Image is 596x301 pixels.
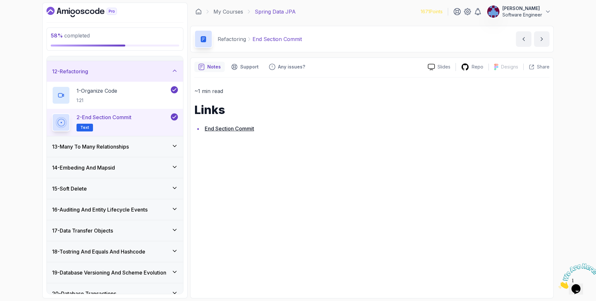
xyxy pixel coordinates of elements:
p: Notes [207,64,221,70]
p: Spring Data JPA [255,8,296,16]
h1: Links [194,103,550,116]
p: 1 - Organize Code [77,87,117,95]
p: ~1 min read [194,87,550,96]
img: user profile image [487,5,499,18]
a: Slides [423,64,456,70]
p: Any issues? [278,64,305,70]
a: Repo [456,63,488,71]
button: 14-Embeding And Mapsid [47,157,183,178]
p: Repo [472,64,483,70]
h3: 16 - Auditing And Entity Lifecycle Events [52,206,148,213]
button: 19-Database Versioning And Scheme Evolution [47,262,183,283]
h3: 13 - Many To Many Relationships [52,143,129,150]
button: user profile image[PERSON_NAME]Software Engineer [487,5,551,18]
a: My Courses [213,8,243,16]
button: 18-Tostring And Equals And Hashcode [47,241,183,262]
h3: 17 - Data Transfer Objects [52,227,113,234]
button: Share [523,64,550,70]
p: 2 - End Section Commit [77,113,131,121]
button: 17-Data Transfer Objects [47,220,183,241]
p: End Section Commit [252,35,302,43]
button: 13-Many To Many Relationships [47,136,183,157]
p: [PERSON_NAME] [502,5,542,12]
span: Text [80,125,89,130]
button: 12-Refactoring [47,61,183,82]
p: Support [240,64,259,70]
h3: 20 - Database Transactions [52,290,116,297]
button: 15-Soft Delete [47,178,183,199]
iframe: chat widget [556,261,596,291]
p: 1:21 [77,97,117,104]
button: notes button [194,62,225,72]
h3: 15 - Soft Delete [52,185,87,192]
span: 1 [3,3,5,8]
p: Designs [501,64,518,70]
h3: 12 - Refactoring [52,67,88,75]
button: previous content [516,31,531,47]
a: Dashboard [195,8,202,15]
button: 1-Organize Code1:21 [52,86,178,104]
h3: 19 - Database Versioning And Scheme Evolution [52,269,166,276]
button: next content [534,31,550,47]
a: End Section Commit [205,125,254,132]
span: 58 % [51,32,63,39]
img: Chat attention grabber [3,3,43,28]
a: Dashboard [46,7,132,17]
p: Share [537,64,550,70]
p: 1671 Points [421,8,443,15]
p: Refactoring [218,35,246,43]
button: Feedback button [265,62,309,72]
h3: 18 - Tostring And Equals And Hashcode [52,248,145,255]
button: 2-End Section CommitText [52,113,178,131]
button: 16-Auditing And Entity Lifecycle Events [47,199,183,220]
span: completed [51,32,90,39]
h3: 14 - Embeding And Mapsid [52,164,115,171]
p: Software Engineer [502,12,542,18]
button: Support button [227,62,262,72]
p: Slides [437,64,450,70]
